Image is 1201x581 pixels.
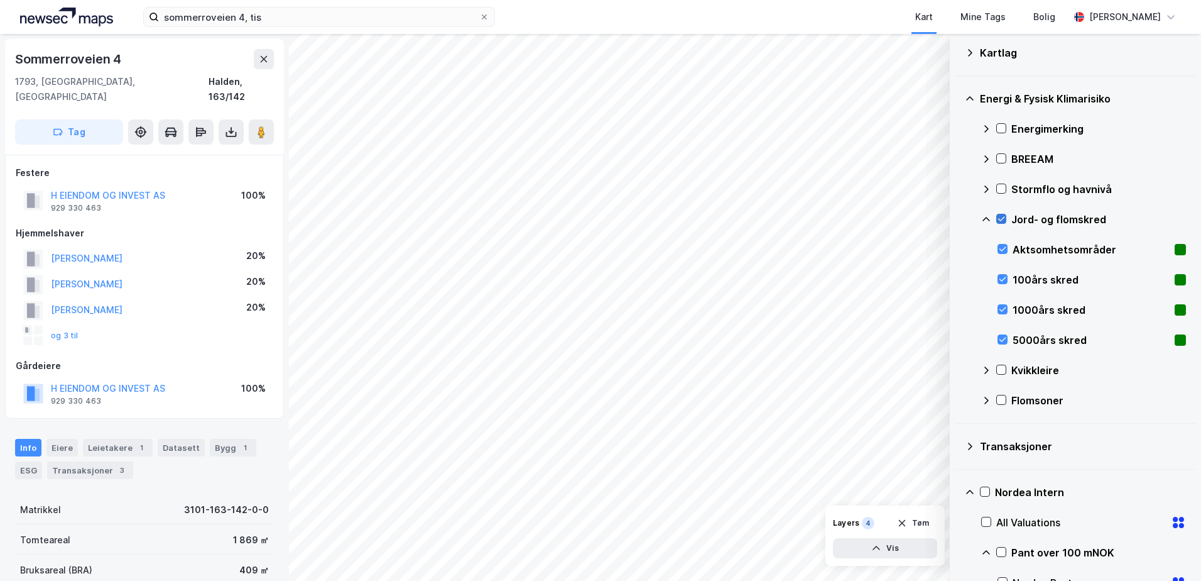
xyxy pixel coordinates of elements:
div: 5000års skred [1013,333,1170,348]
div: 1 [135,441,148,454]
div: 929 330 463 [51,396,101,406]
div: 100% [241,381,266,396]
div: Layers [833,518,859,528]
button: Tøm [889,513,937,533]
button: Tag [15,119,123,145]
div: 1 [239,441,251,454]
div: Energi & Fysisk Klimarisiko [980,91,1186,106]
div: Stormflo og havnivå [1011,182,1186,197]
div: Eiere [46,439,78,456]
div: Matrikkel [20,502,61,517]
div: Jord- og flomskred [1011,212,1186,227]
div: Transaksjoner [47,462,133,479]
div: Info [15,439,41,456]
div: 1000års skred [1013,302,1170,318]
button: Vis [833,538,937,558]
div: 929 330 463 [51,203,101,213]
div: Energimerking [1011,121,1186,136]
div: Bolig [1033,9,1055,25]
div: Gårdeiere [16,358,273,373]
div: 20% [246,300,266,315]
div: 100års skred [1013,272,1170,287]
div: Bygg [210,439,256,456]
iframe: Chat Widget [1138,521,1201,581]
div: 409 ㎡ [239,563,269,578]
div: ESG [15,462,42,479]
div: Sommerroveien 4 [15,49,124,69]
div: 20% [246,248,266,263]
div: 3 [116,464,128,477]
div: 100% [241,188,266,203]
div: Nordea Intern [995,485,1186,500]
div: Kart [915,9,933,25]
div: Leietakere [83,439,153,456]
div: Aktsomhetsområder [1013,242,1170,257]
div: 1793, [GEOGRAPHIC_DATA], [GEOGRAPHIC_DATA] [15,74,209,104]
div: Bruksareal (BRA) [20,563,92,578]
div: 4 [862,517,874,529]
div: Mine Tags [960,9,1006,25]
div: Kartlag [980,45,1186,60]
div: Kvikkleire [1011,363,1186,378]
div: Hjemmelshaver [16,226,273,241]
div: Tomteareal [20,533,70,548]
img: logo.a4113a55bc3d86da70a041830d287a7e.svg [20,8,113,26]
input: Søk på adresse, matrikkel, gårdeiere, leietakere eller personer [159,8,479,26]
div: Pant over 100 mNOK [1011,545,1186,560]
div: 3101-163-142-0-0 [184,502,269,517]
div: Flomsoner [1011,393,1186,408]
div: Datasett [158,439,205,456]
div: All Valuations [996,515,1166,530]
div: [PERSON_NAME] [1089,9,1161,25]
div: Halden, 163/142 [209,74,274,104]
div: BREEAM [1011,152,1186,167]
div: Festere [16,165,273,180]
div: 1 869 ㎡ [233,533,269,548]
div: 20% [246,274,266,289]
div: Transaksjoner [980,439,1186,454]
